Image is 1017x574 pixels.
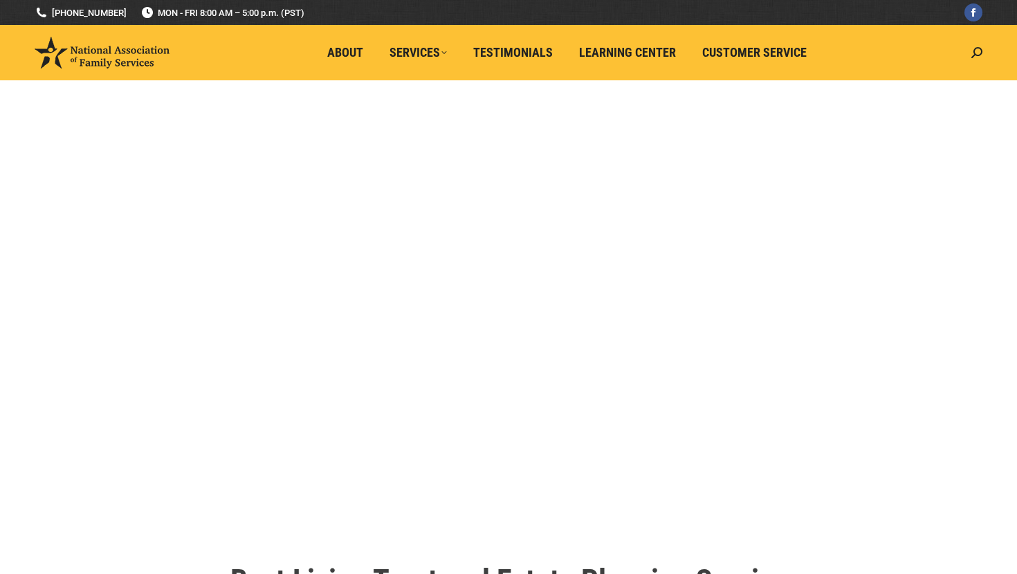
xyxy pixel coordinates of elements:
span: MON - FRI 8:00 AM – 5:00 p.m. (PST) [140,6,304,19]
a: About [318,39,373,66]
span: Learning Center [579,45,676,60]
span: Services [390,45,447,60]
span: Testimonials [473,45,553,60]
a: [PHONE_NUMBER] [35,6,127,19]
a: Testimonials [464,39,562,66]
a: Customer Service [693,39,816,66]
span: About [327,45,363,60]
span: Customer Service [702,45,807,60]
img: National Association of Family Services [35,37,169,69]
a: Learning Center [569,39,686,66]
a: Facebook page opens in new window [964,3,982,21]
